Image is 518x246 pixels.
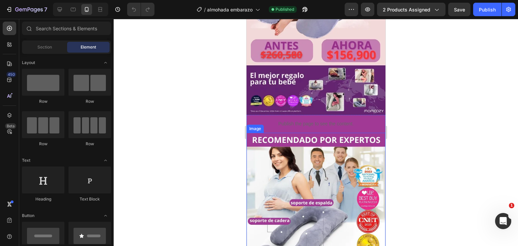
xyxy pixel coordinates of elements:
[68,98,111,104] div: Row
[100,155,111,166] span: Toggle open
[22,157,30,163] span: Text
[44,5,47,13] p: 7
[495,213,511,229] iframe: Intercom live chat
[276,6,294,12] span: Published
[377,3,445,16] button: 2 products assigned
[204,6,206,13] span: /
[37,44,52,50] span: Section
[81,44,96,50] span: Element
[383,6,430,13] span: 2 products assigned
[100,57,111,68] span: Toggle open
[100,210,111,221] span: Toggle open
[22,60,35,66] span: Layout
[22,98,64,104] div: Row
[479,6,496,13] div: Publish
[247,19,385,246] iframe: Design area
[22,22,111,35] input: Search Sections & Elements
[448,3,470,16] button: Save
[3,3,50,16] button: 7
[22,196,64,202] div: Heading
[207,6,253,13] span: almohada embarazo
[68,141,111,147] div: Row
[509,203,514,208] span: 1
[22,213,34,219] span: Button
[473,3,501,16] button: Publish
[454,7,465,12] span: Save
[68,196,111,202] div: Text Block
[5,123,16,129] div: Beta
[6,72,16,77] div: 450
[127,3,154,16] div: Undo/Redo
[22,141,64,147] div: Row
